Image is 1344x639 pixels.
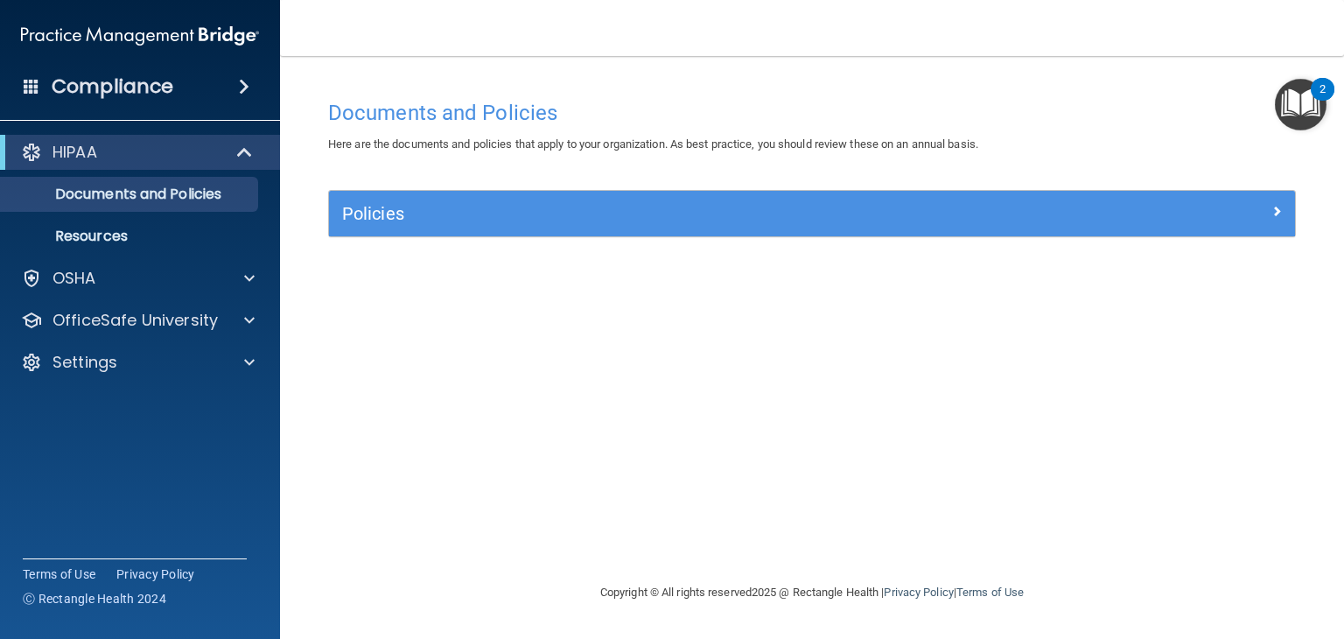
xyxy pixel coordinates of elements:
a: OSHA [21,268,255,289]
img: PMB logo [21,18,259,53]
p: OSHA [52,268,96,289]
span: Here are the documents and policies that apply to your organization. As best practice, you should... [328,137,978,151]
p: OfficeSafe University [52,310,218,331]
h4: Compliance [52,74,173,99]
span: Ⓒ Rectangle Health 2024 [23,590,166,607]
a: HIPAA [21,142,254,163]
div: 2 [1319,89,1326,112]
h4: Documents and Policies [328,102,1296,124]
h5: Policies [342,204,1040,223]
a: Settings [21,352,255,373]
a: Terms of Use [956,586,1024,599]
a: Terms of Use [23,565,95,583]
p: Documents and Policies [11,186,250,203]
a: OfficeSafe University [21,310,255,331]
p: Settings [52,352,117,373]
a: Privacy Policy [884,586,953,599]
a: Policies [342,200,1282,228]
p: HIPAA [52,142,97,163]
button: Open Resource Center, 2 new notifications [1275,79,1326,130]
div: Copyright © All rights reserved 2025 @ Rectangle Health | | [493,565,1131,621]
a: Privacy Policy [116,565,195,583]
p: Resources [11,228,250,245]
